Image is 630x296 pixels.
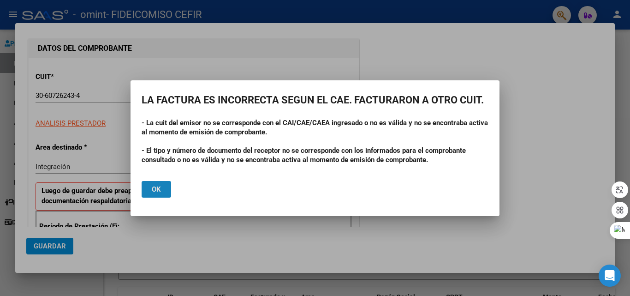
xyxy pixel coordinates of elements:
h2: LA FACTURA ES INCORRECTA SEGUN EL CAE. FACTURARON A OTRO CUIT. [142,91,488,109]
strong: - El tipo y número de documento del receptor no se corresponde con los informados para el comprob... [142,146,466,164]
strong: - La cuit del emisor no se corresponde con el CAI/CAE/CAEA ingresado o no es válida y no se encon... [142,119,488,136]
span: Ok [152,185,161,193]
button: Ok [142,181,171,198]
div: Open Intercom Messenger [599,265,621,287]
